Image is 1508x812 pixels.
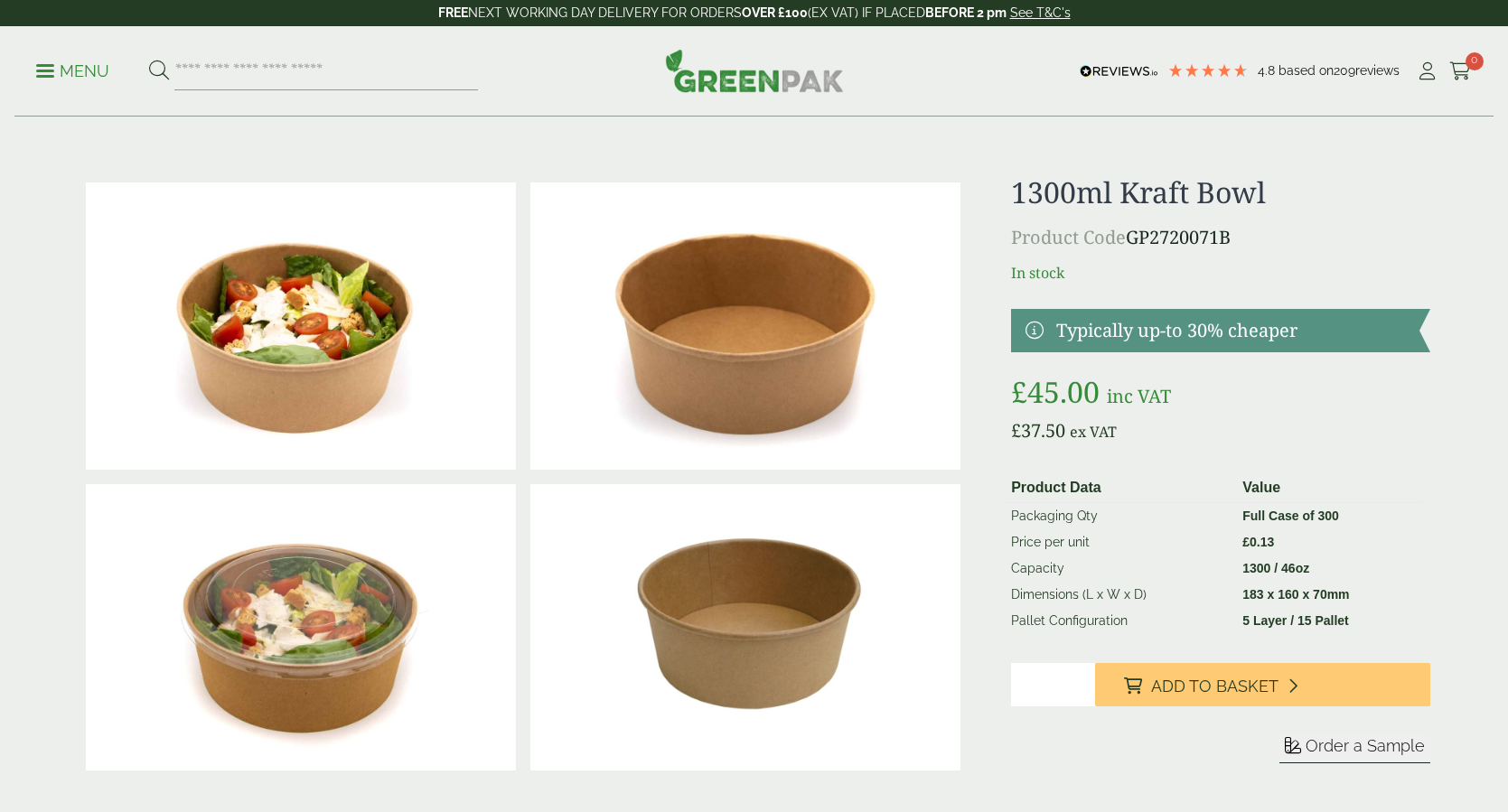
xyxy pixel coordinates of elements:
[1466,52,1484,70] span: 0
[1095,663,1430,706] button: Add to Basket
[530,182,960,470] img: Kraft Bowl 1300ml
[1011,225,1126,249] span: Product Code
[1070,422,1117,442] span: ex VAT
[1004,529,1235,555] td: Price per unit
[1010,5,1071,20] a: See T&C's
[1107,384,1171,408] span: inc VAT
[1449,58,1472,85] a: 0
[1080,65,1158,78] img: REVIEWS.io
[742,5,808,20] strong: OVER £100
[1449,62,1472,80] i: Cart
[1258,63,1279,78] span: 4.8
[1242,613,1349,628] strong: 5 Layer / 15 Pallet
[86,484,516,771] img: Kraft Bowl 1300ml With Ceaser Salad And Lid
[1306,736,1425,755] span: Order a Sample
[1279,63,1334,78] span: Based on
[36,61,109,82] p: Menu
[1334,63,1355,78] span: 209
[1011,224,1429,251] p: GP2720071B
[1004,473,1235,503] th: Product Data
[530,484,960,771] img: 1300ml Kraft Salad Bowl Full Case Of 0
[1235,473,1422,503] th: Value
[1355,63,1400,78] span: reviews
[1011,262,1429,284] p: In stock
[1279,735,1430,763] button: Order a Sample
[1242,535,1274,549] bdi: 0.13
[1011,372,1027,411] span: £
[1242,587,1349,602] strong: 183 x 160 x 70mm
[665,49,844,92] img: GreenPak Supplies
[1004,555,1235,582] td: Capacity
[1242,509,1339,523] strong: Full Case of 300
[1416,62,1438,80] i: My Account
[86,182,516,470] img: Kraft Bowl 1300ml With Ceaser Salad
[1004,608,1235,634] td: Pallet Configuration
[1242,535,1250,549] span: £
[1011,372,1100,411] bdi: 45.00
[438,5,468,20] strong: FREE
[925,5,1007,20] strong: BEFORE 2 pm
[36,61,109,79] a: Menu
[1167,62,1249,79] div: 4.78 Stars
[1151,677,1279,696] span: Add to Basket
[1011,418,1021,443] span: £
[1242,561,1309,575] strong: 1300 / 46oz
[1004,503,1235,530] td: Packaging Qty
[1011,418,1065,443] bdi: 37.50
[1004,582,1235,608] td: Dimensions (L x W x D)
[1011,175,1429,210] h1: 1300ml Kraft Bowl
